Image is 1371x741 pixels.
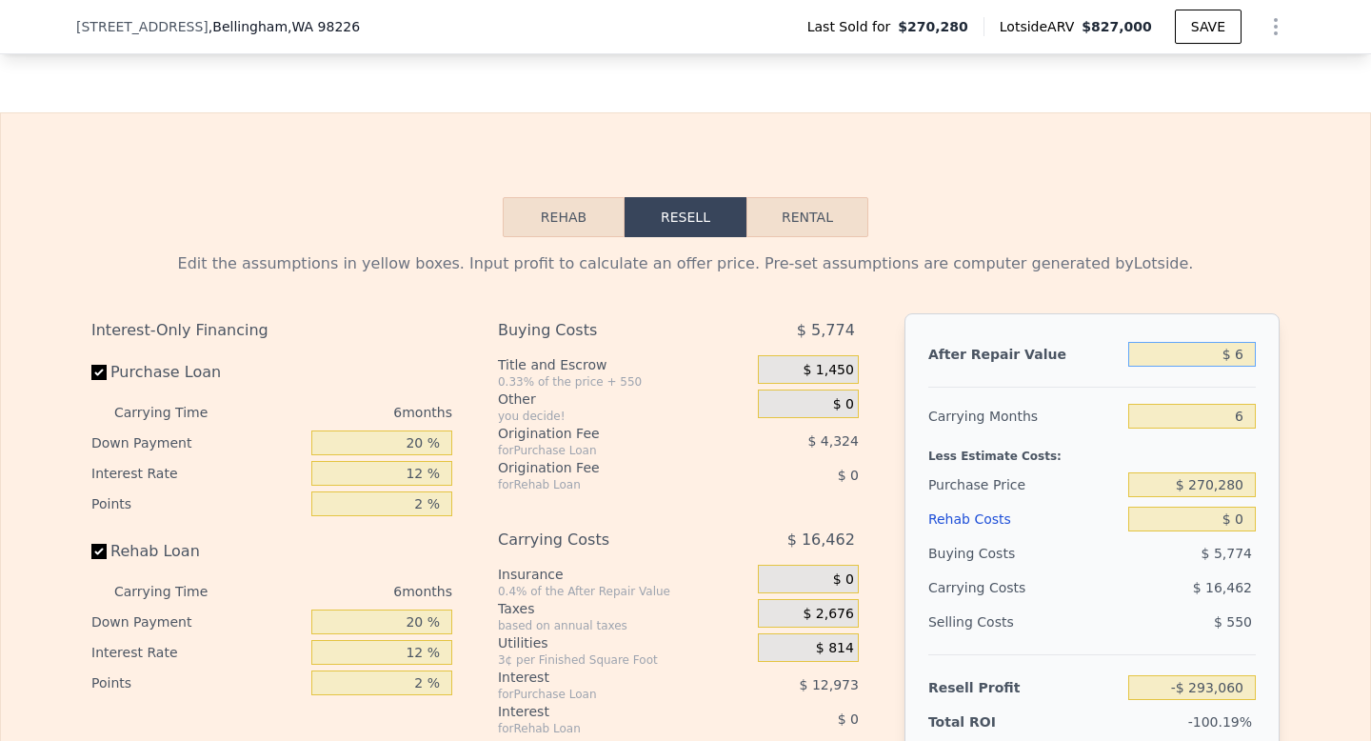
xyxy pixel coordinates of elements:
input: Purchase Loan [91,365,107,380]
div: Rehab Costs [928,502,1121,536]
div: Buying Costs [498,313,710,348]
label: Purchase Loan [91,355,304,390]
span: $827,000 [1082,19,1152,34]
span: $ 5,774 [1202,546,1252,561]
div: 0.4% of the After Repair Value [498,584,750,599]
div: Origination Fee [498,424,710,443]
span: $ 16,462 [787,523,855,557]
button: Rehab [503,197,625,237]
button: Show Options [1257,8,1295,46]
div: based on annual taxes [498,618,750,633]
div: Other [498,390,750,409]
div: Selling Costs [928,605,1121,639]
div: 3¢ per Finished Square Foot [498,652,750,668]
input: Rehab Loan [91,544,107,559]
div: 6 months [246,397,452,428]
span: [STREET_ADDRESS] [76,17,209,36]
div: Points [91,668,304,698]
span: Lotside ARV [1000,17,1082,36]
div: Carrying Time [114,397,238,428]
div: Interest [498,702,710,721]
div: Less Estimate Costs: [928,433,1256,468]
div: Points [91,489,304,519]
button: Resell [625,197,746,237]
div: Purchase Price [928,468,1121,502]
div: After Repair Value [928,337,1121,371]
button: SAVE [1175,10,1242,44]
div: Origination Fee [498,458,710,477]
div: you decide! [498,409,750,424]
span: $270,280 [898,17,968,36]
div: Carrying Months [928,399,1121,433]
span: , Bellingham [209,17,360,36]
span: $ 0 [833,571,854,589]
span: $ 5,774 [797,313,855,348]
div: Down Payment [91,428,304,458]
div: 0.33% of the price + 550 [498,374,750,390]
button: Rental [746,197,868,237]
div: Buying Costs [928,536,1121,571]
div: Edit the assumptions in yellow boxes. Input profit to calculate an offer price. Pre-set assumptio... [91,252,1280,275]
div: Resell Profit [928,671,1121,705]
div: Total ROI [928,712,1047,731]
span: -100.19% [1188,714,1252,730]
div: for Purchase Loan [498,687,710,702]
span: Last Sold for [807,17,899,36]
div: for Rehab Loan [498,477,710,492]
div: Interest Rate [91,458,304,489]
div: for Purchase Loan [498,443,710,458]
span: $ 2,676 [803,606,853,623]
span: , WA 98226 [288,19,360,34]
label: Rehab Loan [91,534,304,569]
div: Carrying Costs [928,571,1047,605]
div: Insurance [498,565,750,584]
div: Utilities [498,633,750,652]
div: Title and Escrow [498,355,750,374]
span: $ 12,973 [800,677,859,692]
span: $ 0 [838,711,859,727]
div: Interest Rate [91,637,304,668]
span: $ 0 [838,468,859,483]
div: Down Payment [91,607,304,637]
div: 6 months [246,576,452,607]
div: Carrying Costs [498,523,710,557]
div: Interest [498,668,710,687]
span: $ 16,462 [1193,580,1252,595]
span: $ 1,450 [803,362,853,379]
div: Interest-Only Financing [91,313,452,348]
span: $ 550 [1214,614,1252,630]
div: for Rehab Loan [498,721,710,736]
span: $ 4,324 [807,433,858,449]
span: $ 0 [833,396,854,413]
div: Carrying Time [114,576,238,607]
span: $ 814 [816,640,854,657]
div: Taxes [498,599,750,618]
